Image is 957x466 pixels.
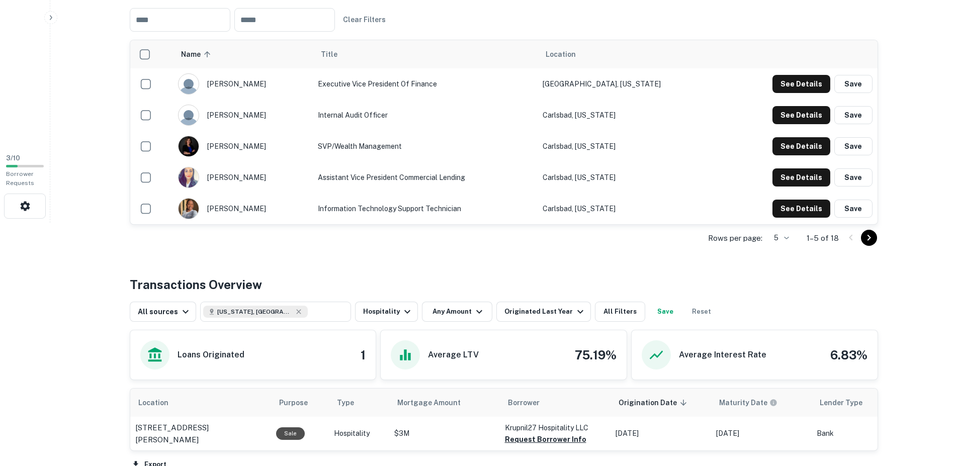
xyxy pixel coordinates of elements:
[337,397,367,409] span: Type
[861,230,877,246] button: Go to next page
[716,428,807,439] p: [DATE]
[179,199,199,219] img: 1737166164096
[130,275,262,294] h4: Transactions Overview
[619,397,690,409] span: Origination Date
[394,428,495,439] p: $3M
[538,40,721,68] th: Location
[130,40,878,224] div: scrollable content
[719,397,777,408] div: Maturity dates displayed may be estimated. Please contact the lender for the most accurate maturi...
[329,389,389,417] th: Type
[178,167,308,188] div: [PERSON_NAME]
[772,137,830,155] button: See Details
[679,349,766,361] h6: Average Interest Rate
[546,48,576,60] span: Location
[321,48,351,60] span: Title
[538,131,721,162] td: Carlsbad, [US_STATE]
[179,105,199,125] img: 9c8pery4andzj6ohjkjp54ma2
[217,307,293,316] span: [US_STATE], [GEOGRAPHIC_DATA]
[178,349,244,361] h6: Loans Originated
[834,75,873,93] button: Save
[181,48,214,60] span: Name
[130,389,271,417] th: Location
[276,427,305,440] div: Sale
[611,389,711,417] th: Origination Date
[772,106,830,124] button: See Details
[711,389,812,417] th: Maturity dates displayed may be estimated. Please contact the lender for the most accurate maturi...
[538,100,721,131] td: Carlsbad, [US_STATE]
[772,200,830,218] button: See Details
[173,40,313,68] th: Name
[178,105,308,126] div: [PERSON_NAME]
[907,386,957,434] iframe: Chat Widget
[313,162,537,193] td: Assistant Vice President Commercial Lending
[708,232,762,244] p: Rows per page:
[538,162,721,193] td: Carlsbad, [US_STATE]
[130,389,878,450] div: scrollable content
[428,349,479,361] h6: Average LTV
[504,306,586,318] div: Originated Last Year
[575,346,617,364] h4: 75.19%
[616,428,706,439] p: [DATE]
[812,389,902,417] th: Lender Type
[178,136,308,157] div: [PERSON_NAME]
[817,428,897,439] p: Bank
[339,11,390,29] button: Clear Filters
[505,433,586,445] button: Request Borrower Info
[500,389,611,417] th: Borrower
[313,131,537,162] td: SVP/Wealth Management
[508,397,540,409] span: Borrower
[6,170,34,187] span: Borrower Requests
[772,75,830,93] button: See Details
[422,302,492,322] button: Any Amount
[719,397,791,408] span: Maturity dates displayed may be estimated. Please contact the lender for the most accurate maturi...
[496,302,591,322] button: Originated Last Year
[719,397,767,408] h6: Maturity Date
[130,302,196,322] button: All sources
[179,136,199,156] img: 1715267364134
[135,422,266,445] a: [STREET_ADDRESS][PERSON_NAME]
[138,397,182,409] span: Location
[178,198,308,219] div: [PERSON_NAME]
[538,68,721,100] td: [GEOGRAPHIC_DATA], [US_STATE]
[834,137,873,155] button: Save
[389,389,500,417] th: Mortgage Amount
[138,306,192,318] div: All sources
[6,154,20,162] span: 3 / 10
[313,100,537,131] td: Internal Audit Officer
[178,73,308,95] div: [PERSON_NAME]
[830,346,867,364] h4: 6.83%
[313,40,537,68] th: Title
[179,74,199,94] img: 9c8pery4andzj6ohjkjp54ma2
[355,302,418,322] button: Hospitality
[279,397,321,409] span: Purpose
[766,231,791,245] div: 5
[271,389,329,417] th: Purpose
[649,302,681,322] button: Save your search to get updates of matches that match your search criteria.
[807,232,839,244] p: 1–5 of 18
[834,168,873,187] button: Save
[179,167,199,188] img: 1699929087841
[772,168,830,187] button: See Details
[685,302,718,322] button: Reset
[834,200,873,218] button: Save
[397,397,474,409] span: Mortgage Amount
[313,68,537,100] td: Executive Vice President of Finance
[834,106,873,124] button: Save
[334,428,384,439] p: Hospitality
[538,193,721,224] td: Carlsbad, [US_STATE]
[595,302,645,322] button: All Filters
[313,193,537,224] td: Information Technology Support Technician
[505,422,605,433] p: Krupnil27 Hospitality LLC
[361,346,366,364] h4: 1
[820,397,862,409] span: Lender Type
